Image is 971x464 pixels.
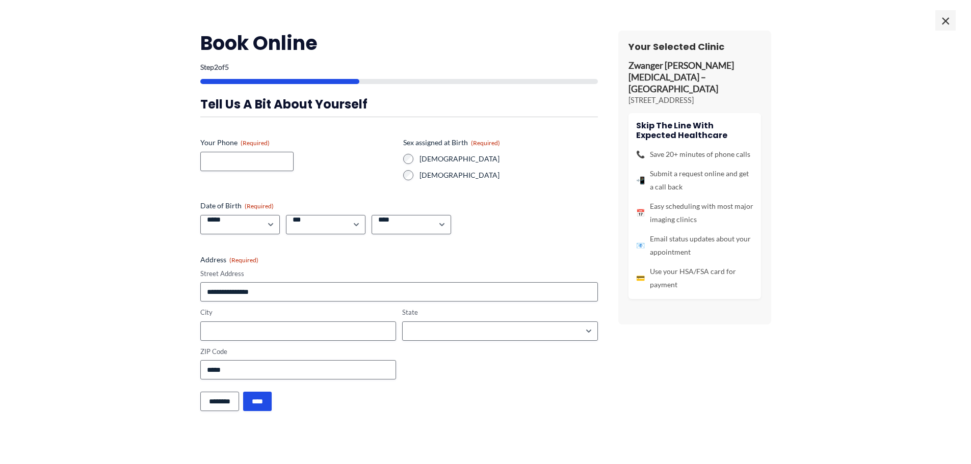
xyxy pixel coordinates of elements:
[200,64,598,71] p: Step of
[636,232,753,259] li: Email status updates about your appointment
[200,201,274,211] legend: Date of Birth
[636,148,753,161] li: Save 20+ minutes of phone calls
[200,255,258,265] legend: Address
[628,41,761,52] h3: Your Selected Clinic
[200,347,396,357] label: ZIP Code
[636,239,645,252] span: 📧
[403,138,500,148] legend: Sex assigned at Birth
[214,63,218,71] span: 2
[636,148,645,161] span: 📞
[636,200,753,226] li: Easy scheduling with most major imaging clinics
[471,139,500,147] span: (Required)
[200,308,396,317] label: City
[636,206,645,220] span: 📅
[225,63,229,71] span: 5
[636,271,645,285] span: 💳
[229,256,258,264] span: (Required)
[636,121,753,140] h4: Skip the line with Expected Healthcare
[935,10,956,31] span: ×
[628,60,761,95] p: Zwanger [PERSON_NAME] [MEDICAL_DATA] – [GEOGRAPHIC_DATA]
[245,202,274,210] span: (Required)
[636,174,645,187] span: 📲
[200,269,598,279] label: Street Address
[402,308,598,317] label: State
[241,139,270,147] span: (Required)
[636,265,753,291] li: Use your HSA/FSA card for payment
[419,154,598,164] label: [DEMOGRAPHIC_DATA]
[419,170,598,180] label: [DEMOGRAPHIC_DATA]
[628,95,761,105] p: [STREET_ADDRESS]
[200,31,598,56] h2: Book Online
[200,138,395,148] label: Your Phone
[636,167,753,194] li: Submit a request online and get a call back
[200,96,598,112] h3: Tell us a bit about yourself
